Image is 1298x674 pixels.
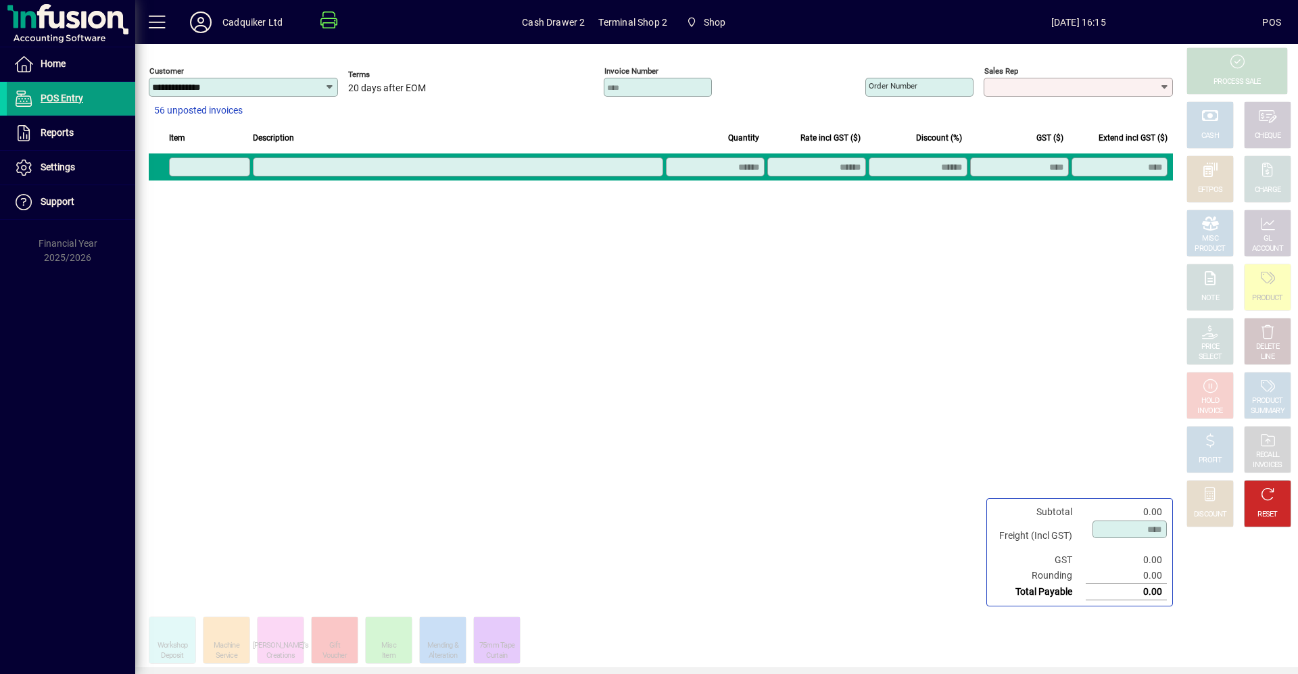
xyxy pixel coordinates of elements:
[1257,510,1278,520] div: RESET
[1086,504,1167,520] td: 0.00
[728,130,759,145] span: Quantity
[1197,406,1222,416] div: INVOICE
[158,641,187,651] div: Workshop
[41,58,66,69] span: Home
[149,99,248,123] button: 56 unposted invoices
[894,11,1262,33] span: [DATE] 16:15
[1199,456,1222,466] div: PROFIT
[266,651,295,661] div: Creations
[1251,406,1284,416] div: SUMMARY
[1255,131,1280,141] div: CHEQUE
[41,127,74,138] span: Reports
[992,504,1086,520] td: Subtotal
[1213,77,1261,87] div: PROCESS SALE
[214,641,239,651] div: Machine
[1255,185,1281,195] div: CHARGE
[1252,396,1282,406] div: PRODUCT
[1252,293,1282,304] div: PRODUCT
[41,162,75,172] span: Settings
[1198,185,1223,195] div: EFTPOS
[149,66,184,76] mat-label: Customer
[322,651,347,661] div: Voucher
[222,11,283,33] div: Cadquiker Ltd
[7,47,135,81] a: Home
[1086,584,1167,600] td: 0.00
[1201,293,1219,304] div: NOTE
[1201,396,1219,406] div: HOLD
[704,11,726,33] span: Shop
[1201,131,1219,141] div: CASH
[1256,342,1279,352] div: DELETE
[348,83,426,94] span: 20 days after EOM
[800,130,861,145] span: Rate incl GST ($)
[427,641,459,651] div: Mending &
[1202,234,1218,244] div: MISC
[41,196,74,207] span: Support
[1195,244,1225,254] div: PRODUCT
[179,10,222,34] button: Profile
[1201,342,1220,352] div: PRICE
[1194,510,1226,520] div: DISCOUNT
[1253,460,1282,471] div: INVOICES
[1086,568,1167,584] td: 0.00
[1264,234,1272,244] div: GL
[992,552,1086,568] td: GST
[7,185,135,219] a: Support
[154,103,243,118] span: 56 unposted invoices
[604,66,658,76] mat-label: Invoice number
[992,584,1086,600] td: Total Payable
[681,10,731,34] span: Shop
[1262,11,1281,33] div: POS
[1199,352,1222,362] div: SELECT
[522,11,585,33] span: Cash Drawer 2
[479,641,515,651] div: 75mm Tape
[381,641,396,651] div: Misc
[916,130,962,145] span: Discount (%)
[216,651,237,661] div: Service
[992,520,1086,552] td: Freight (Incl GST)
[382,651,395,661] div: Item
[1036,130,1063,145] span: GST ($)
[329,641,340,651] div: Gift
[7,116,135,150] a: Reports
[7,151,135,185] a: Settings
[348,70,429,79] span: Terms
[1261,352,1274,362] div: LINE
[1086,552,1167,568] td: 0.00
[869,81,917,91] mat-label: Order number
[984,66,1018,76] mat-label: Sales rep
[161,651,183,661] div: Deposit
[992,568,1086,584] td: Rounding
[41,93,83,103] span: POS Entry
[1099,130,1168,145] span: Extend incl GST ($)
[253,130,294,145] span: Description
[1252,244,1283,254] div: ACCOUNT
[598,11,667,33] span: Terminal Shop 2
[253,641,309,651] div: [PERSON_NAME]'s
[1256,450,1280,460] div: RECALL
[486,651,507,661] div: Curtain
[429,651,457,661] div: Alteration
[169,130,185,145] span: Item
